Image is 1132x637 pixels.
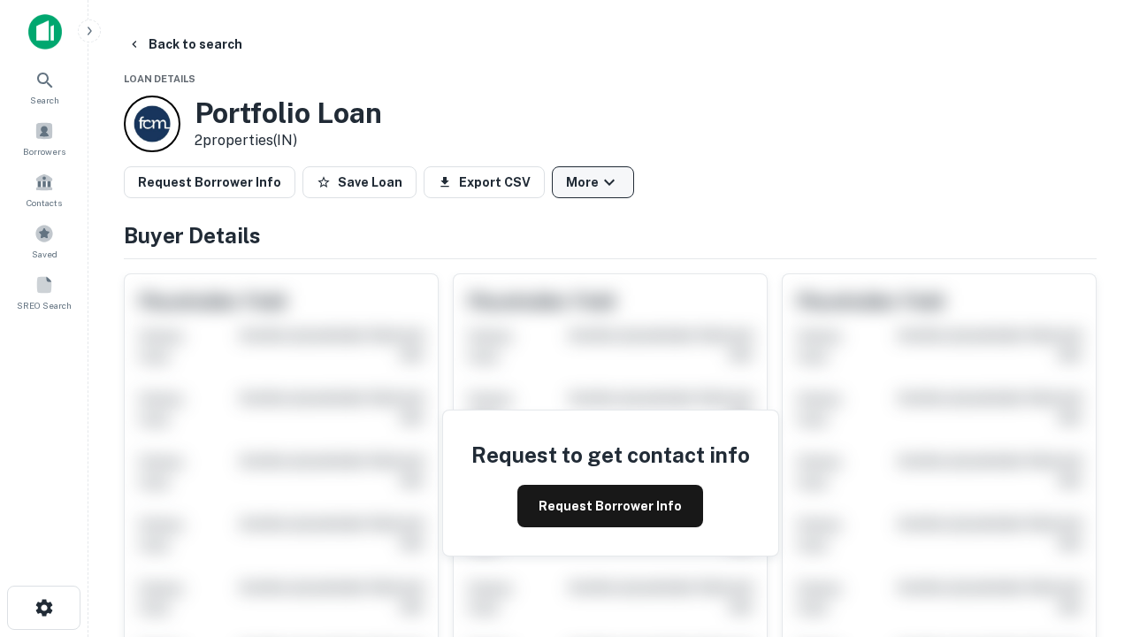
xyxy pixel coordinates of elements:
[5,268,83,316] a: SREO Search
[424,166,545,198] button: Export CSV
[28,14,62,50] img: capitalize-icon.png
[23,144,65,158] span: Borrowers
[27,196,62,210] span: Contacts
[120,28,249,60] button: Back to search
[471,439,750,471] h4: Request to get contact info
[17,298,72,312] span: SREO Search
[195,96,382,130] h3: Portfolio Loan
[124,73,195,84] span: Loan Details
[5,165,83,213] a: Contacts
[30,93,59,107] span: Search
[552,166,634,198] button: More
[1044,439,1132,524] iframe: Chat Widget
[124,219,1097,251] h4: Buyer Details
[517,485,703,527] button: Request Borrower Info
[124,166,295,198] button: Request Borrower Info
[5,63,83,111] a: Search
[32,247,57,261] span: Saved
[5,217,83,265] a: Saved
[5,114,83,162] a: Borrowers
[195,130,382,151] p: 2 properties (IN)
[302,166,417,198] button: Save Loan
